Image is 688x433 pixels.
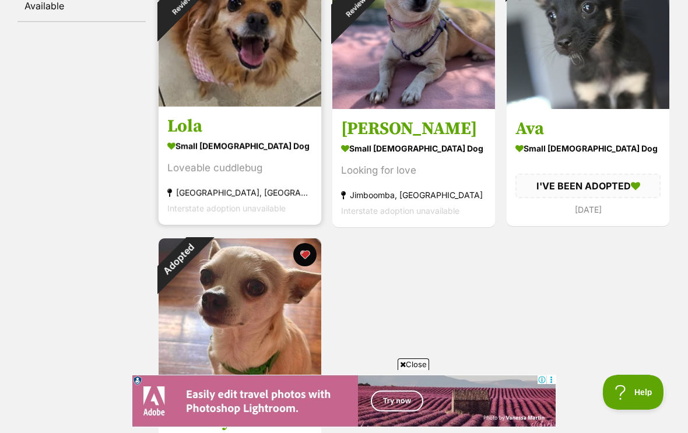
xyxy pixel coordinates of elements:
a: Adopted [507,100,669,112]
span: Interstate adoption unavailable [167,203,286,213]
div: Loveable cuddlebug [167,160,313,176]
div: [DATE] [515,202,661,217]
span: Close [398,358,429,370]
span: Interstate adoption unavailable [341,206,459,216]
h3: [PERSON_NAME] [341,118,486,140]
div: Looking for love [341,163,486,178]
div: Jimboomba, [GEOGRAPHIC_DATA] [341,187,486,203]
a: On HoldReviewing applications [332,100,495,112]
h3: Lola [167,115,313,138]
img: Cowboy [159,238,321,401]
iframe: Help Scout Beacon - Open [603,375,665,410]
div: [GEOGRAPHIC_DATA], [GEOGRAPHIC_DATA] [167,185,313,200]
a: Ava small [DEMOGRAPHIC_DATA] Dog I'VE BEEN ADOPTED [DATE] favourite [507,109,669,226]
a: Lola small [DEMOGRAPHIC_DATA] Dog Loveable cuddlebug [GEOGRAPHIC_DATA], [GEOGRAPHIC_DATA] Interst... [159,107,321,225]
div: small [DEMOGRAPHIC_DATA] Dog [515,140,661,157]
div: I'VE BEEN ADOPTED [515,174,661,198]
iframe: Advertisement [132,375,556,427]
h3: Ava [515,118,661,140]
a: [PERSON_NAME] small [DEMOGRAPHIC_DATA] Dog Looking for love Jimboomba, [GEOGRAPHIC_DATA] Intersta... [332,109,495,227]
div: Adopted [143,223,215,294]
div: small [DEMOGRAPHIC_DATA] Dog [167,138,313,154]
button: favourite [293,243,317,266]
div: small [DEMOGRAPHIC_DATA] Dog [341,140,486,157]
a: On HoldReviewing applications [159,98,321,110]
